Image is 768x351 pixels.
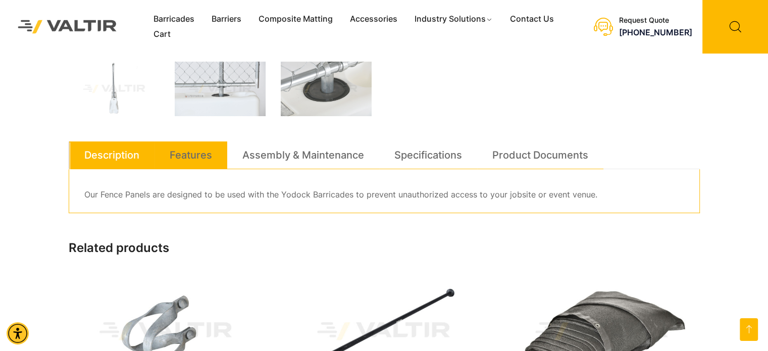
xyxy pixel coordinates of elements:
[7,322,29,344] div: Accessibility Menu
[250,12,341,27] a: Composite Matting
[170,141,212,169] a: Features
[69,62,160,116] img: A vertical metal pole attached to a white base, likely for a flag or banner display.
[145,12,203,27] a: Barricades
[145,27,179,42] a: Cart
[619,27,692,37] a: call (888) 496-3625
[341,12,406,27] a: Accessories
[406,12,501,27] a: Industry Solutions
[619,16,692,25] div: Request Quote
[242,141,364,169] a: Assembly & Maintenance
[69,241,700,256] h2: Related products
[84,141,139,169] a: Description
[281,62,372,116] img: Close-up of a metal pole secured in a black base, part of a structure with a chain-link fence.
[501,12,562,27] a: Contact Us
[394,141,462,169] a: Specifications
[175,62,266,116] img: A close-up of a chain-link fence attached to a metal post, with a white plastic container below.
[740,318,758,341] a: Open this option
[203,12,250,27] a: Barriers
[8,10,127,43] img: Valtir Rentals
[84,187,684,203] p: Our Fence Panels are designed to be used with the Yodock Barricades to prevent unauthorized acces...
[492,141,588,169] a: Product Documents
